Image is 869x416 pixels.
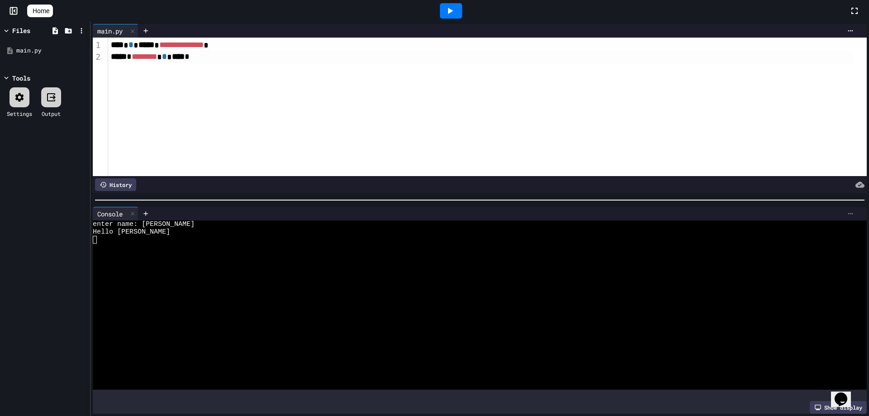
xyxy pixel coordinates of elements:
[810,401,867,414] div: Show display
[12,73,30,83] div: Tools
[33,6,49,15] span: Home
[7,110,32,118] div: Settings
[27,5,53,17] a: Home
[93,51,102,63] div: 2
[93,207,138,220] div: Console
[93,228,170,236] span: Hello [PERSON_NAME]
[93,39,102,51] div: 1
[93,24,138,38] div: main.py
[16,46,87,55] div: main.py
[93,209,127,219] div: Console
[42,110,61,118] div: Output
[93,220,195,228] span: enter name: [PERSON_NAME]
[831,380,860,407] iframe: chat widget
[95,178,136,191] div: History
[93,26,127,36] div: main.py
[12,26,30,35] div: Files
